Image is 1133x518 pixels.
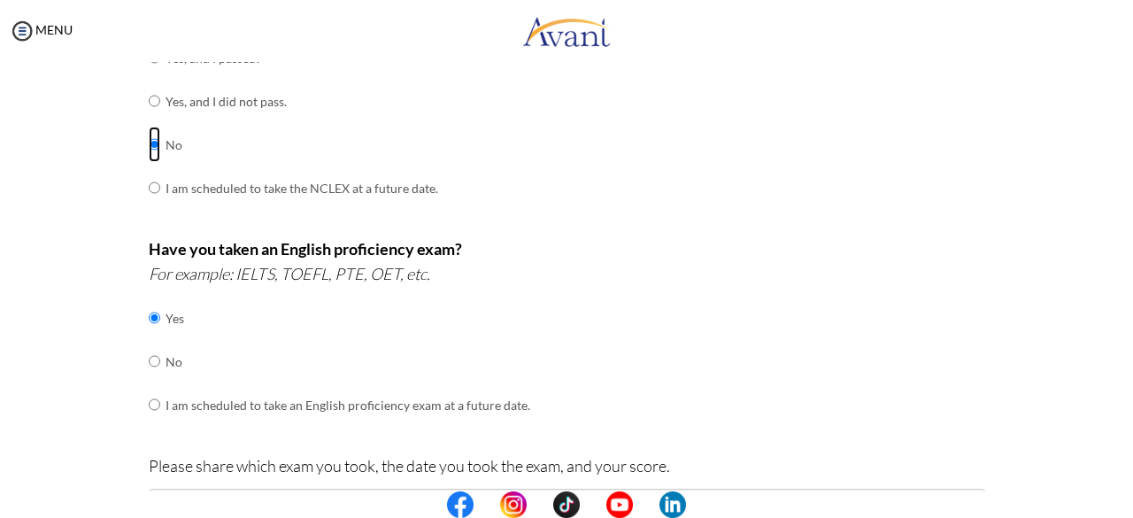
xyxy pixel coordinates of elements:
[166,297,530,340] td: Yes
[149,453,985,478] p: Please share which exam you took, the date you took the exam, and your score.
[149,239,462,259] b: Have you taken an English proficiency exam?
[149,264,430,283] i: For example: IELTS, TOEFL, PTE, OET, etc.
[166,166,438,210] td: I am scheduled to take the NCLEX at a future date.
[166,383,530,427] td: I am scheduled to take an English proficiency exam at a future date.
[166,340,530,383] td: No
[580,491,606,518] img: blank.png
[527,491,553,518] img: blank.png
[500,491,527,518] img: in.png
[166,80,438,123] td: Yes, and I did not pass.
[553,491,580,518] img: tt.png
[522,4,611,58] img: logo.png
[9,22,73,37] a: MENU
[659,491,686,518] img: li.png
[606,491,633,518] img: yt.png
[166,123,438,166] td: No
[474,491,500,518] img: blank.png
[9,18,35,44] img: icon-menu.png
[447,491,474,518] img: fb.png
[633,491,659,518] img: blank.png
